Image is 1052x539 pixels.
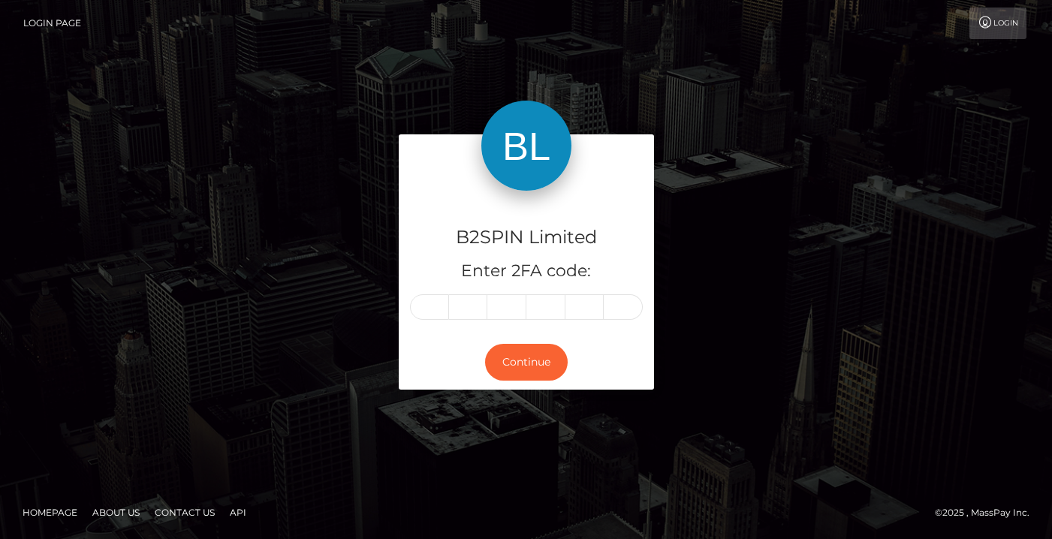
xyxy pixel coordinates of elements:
div: © 2025 , MassPay Inc. [935,504,1041,521]
button: Continue [485,344,568,381]
a: API [224,501,252,524]
a: Login Page [23,8,81,39]
img: B2SPIN Limited [481,101,571,191]
a: Login [969,8,1026,39]
a: About Us [86,501,146,524]
h4: B2SPIN Limited [410,224,643,251]
h5: Enter 2FA code: [410,260,643,283]
a: Homepage [17,501,83,524]
a: Contact Us [149,501,221,524]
